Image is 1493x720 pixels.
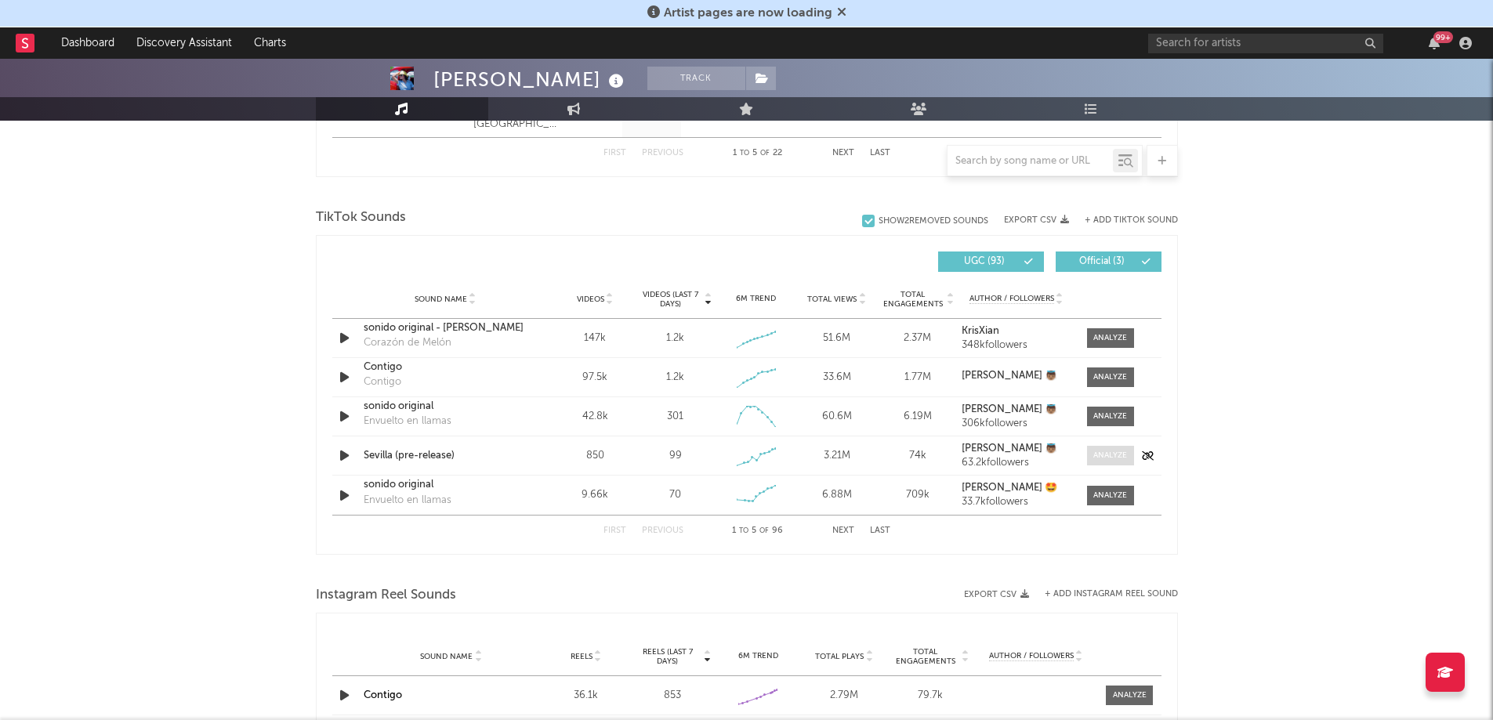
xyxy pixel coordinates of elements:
div: 850 [559,448,632,464]
div: 42.8k [559,409,632,425]
div: 1.2k [666,331,684,346]
div: 36.1k [547,688,625,704]
button: + Add Instagram Reel Sound [1045,590,1178,599]
div: 60.6M [800,409,873,425]
button: Previous [642,526,683,535]
div: 33.6M [800,370,873,385]
span: Sound Name [420,652,473,661]
div: 63.2k followers [962,458,1071,469]
span: to [739,527,748,534]
div: 301 [667,409,683,425]
div: 147k [559,331,632,346]
strong: KrisXian [962,326,999,336]
div: 3.21M [800,448,873,464]
div: + Add Instagram Reel Sound [1029,590,1178,599]
a: Contigo [364,360,527,375]
div: 97.5k [559,370,632,385]
div: 2.79M [805,688,883,704]
div: 2.37M [881,331,954,346]
div: 74k [881,448,954,464]
div: 853 [633,688,712,704]
strong: [PERSON_NAME] 👼🏽 [962,404,1057,414]
a: KrisXian [962,326,1071,337]
input: Search by song name or URL [948,155,1113,168]
div: 6M Trend [719,650,798,662]
span: Reels [571,652,592,661]
a: Charts [243,27,297,59]
span: Total Plays [815,652,864,661]
span: Official ( 3 ) [1066,257,1138,266]
div: 51.6M [800,331,873,346]
div: 9.66k [559,487,632,503]
button: + Add TikTok Sound [1069,216,1178,225]
button: 99+ [1429,37,1440,49]
a: sonido original [364,477,527,493]
div: 99 + [1433,31,1453,43]
button: First [603,526,626,535]
button: Export CSV [964,590,1029,599]
div: 1.77M [881,370,954,385]
div: 1.2k [666,370,684,385]
a: Contigo [364,690,402,700]
div: Contigo [364,374,401,390]
div: 6M Trend [719,293,792,305]
div: 6.19M [881,409,954,425]
span: Total Engagements [881,290,944,309]
div: 6.88M [800,487,873,503]
div: Envuelto en llamas [364,493,451,508]
button: Track [647,67,745,90]
a: [PERSON_NAME] 👼🏽 [962,443,1071,454]
span: Total Views [807,295,857,304]
span: Artist pages are now loading [664,7,832,20]
div: Show 2 Removed Sounds [879,216,988,226]
a: Discovery Assistant [125,27,243,59]
strong: [PERSON_NAME] 👼🏽 [962,371,1057,381]
strong: [PERSON_NAME] 🤩 [962,483,1057,493]
button: Next [832,526,854,535]
a: [PERSON_NAME] 👼🏽 [962,371,1071,382]
div: 99 [669,448,682,464]
div: 348k followers [962,340,1071,351]
span: Total Engagements [891,647,960,666]
div: 1 5 22 [715,144,801,163]
span: Author / Followers [969,294,1054,304]
span: Author / Followers [989,651,1074,661]
span: Videos (last 7 days) [639,290,702,309]
div: 1 5 96 [715,522,801,541]
a: sonido original - [PERSON_NAME] [364,320,527,336]
span: UGC ( 93 ) [948,257,1020,266]
div: 70 [669,487,681,503]
button: Last [870,526,890,535]
button: UGC(93) [938,251,1044,272]
span: Dismiss [837,7,846,20]
span: Instagram Reel Sounds [316,586,456,605]
div: 709k [881,487,954,503]
button: Export CSV [1004,215,1069,225]
strong: [PERSON_NAME] 👼🏽 [962,443,1057,454]
button: Official(3) [1056,251,1161,272]
div: 33.7k followers [962,497,1071,508]
input: Search for artists [1148,34,1383,53]
a: [PERSON_NAME] 🤩 [962,483,1071,494]
div: Envuelto en llamas [364,414,451,429]
a: sonido original [364,399,527,414]
a: Dashboard [50,27,125,59]
div: [PERSON_NAME] [433,67,628,92]
button: + Add TikTok Sound [1085,216,1178,225]
span: Videos [577,295,604,304]
span: Sound Name [415,295,467,304]
span: TikTok Sounds [316,208,406,227]
a: [PERSON_NAME] 👼🏽 [962,404,1071,415]
div: 306k followers [962,418,1071,429]
div: 79.7k [891,688,969,704]
span: Reels (last 7 days) [633,647,702,666]
div: Corazón de Melón [364,335,451,351]
a: Sevilla (pre-release) [364,448,527,464]
span: of [759,527,769,534]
